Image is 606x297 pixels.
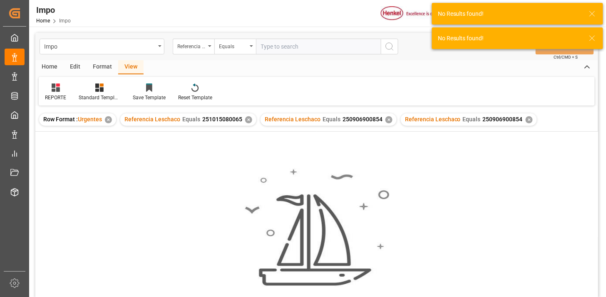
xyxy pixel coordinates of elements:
[244,168,390,287] img: smooth_sailing.jpeg
[182,116,200,123] span: Equals
[78,116,102,123] span: Urgentes
[438,10,581,18] div: No Results found!
[87,60,118,74] div: Format
[178,94,212,101] div: Reset Template
[35,60,64,74] div: Home
[463,116,481,123] span: Equals
[202,116,242,123] span: 251015080065
[405,116,461,123] span: Referencia Leschaco
[214,39,256,54] button: open menu
[118,60,144,74] div: View
[219,41,247,50] div: Equals
[124,116,180,123] span: Referencia Leschaco
[385,116,392,123] div: ✕
[381,39,398,54] button: search button
[265,116,320,123] span: Referencia Leschaco
[483,116,523,123] span: 250906900854
[36,4,71,16] div: Impo
[381,6,451,21] img: Henkel%20logo.jpg_1689854090.jpg
[43,116,78,123] span: Row Format :
[64,60,87,74] div: Edit
[40,39,164,54] button: open menu
[323,116,340,123] span: Equals
[79,94,120,101] div: Standard Templates
[343,116,382,123] span: 250906900854
[438,34,581,43] div: No Results found!
[554,54,578,60] span: Ctrl/CMD + S
[526,116,533,123] div: ✕
[177,41,206,50] div: Referencia Leschaco
[245,116,252,123] div: ✕
[256,39,381,54] input: Type to search
[45,94,66,101] div: REPORTE
[105,116,112,123] div: ✕
[173,39,214,54] button: open menu
[36,18,50,24] a: Home
[133,94,166,101] div: Save Template
[44,41,155,51] div: Impo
